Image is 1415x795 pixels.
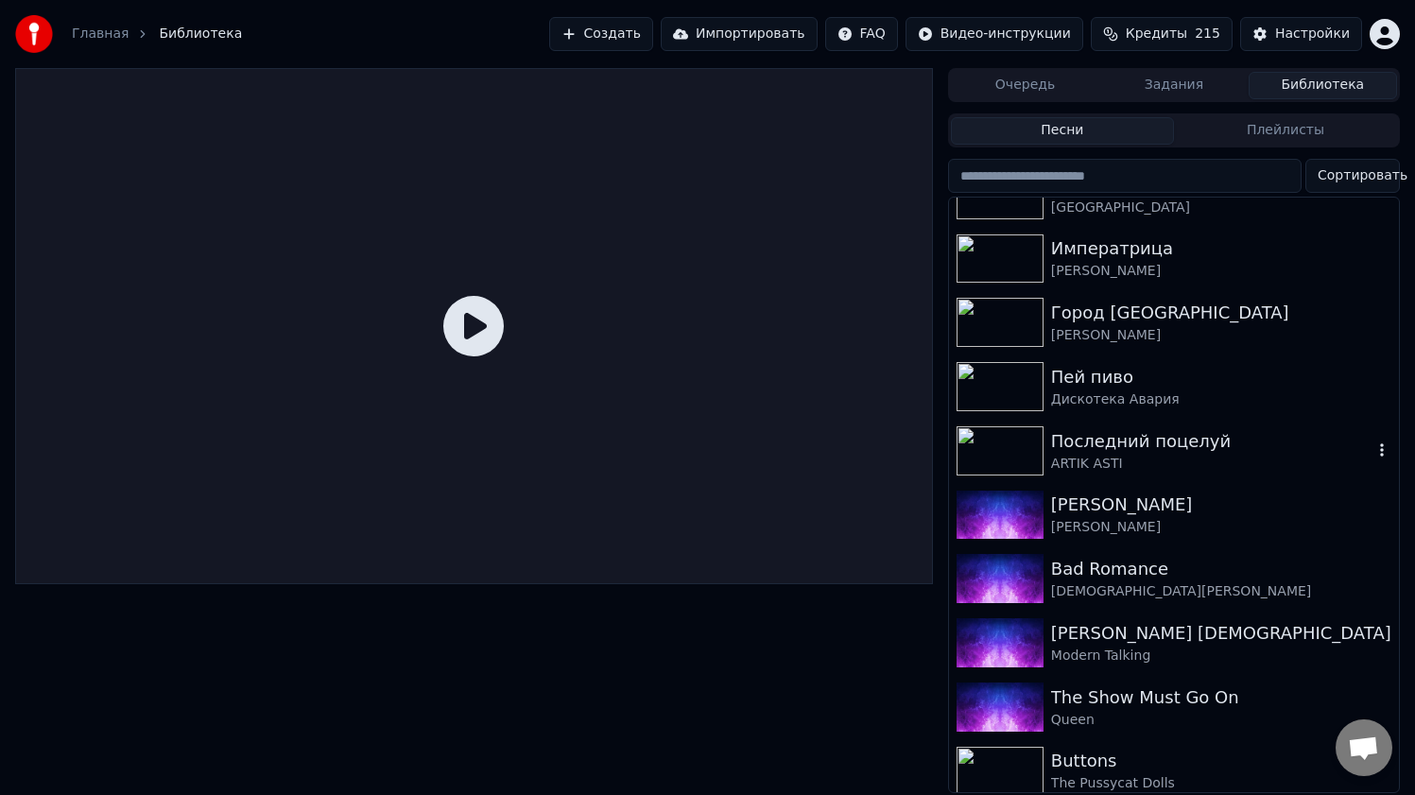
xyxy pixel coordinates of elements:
div: ARTIK ASTI [1051,455,1372,474]
button: FAQ [825,17,898,51]
div: The Pussycat Dolls [1051,774,1391,793]
div: [PERSON_NAME] [1051,492,1391,518]
button: Задания [1099,72,1248,99]
div: [PERSON_NAME] [DEMOGRAPHIC_DATA] [1051,620,1391,647]
button: Создать [549,17,653,51]
span: Библиотека [159,25,242,43]
div: Пей пиво [1051,364,1391,390]
div: Queen [1051,711,1391,730]
button: Плейлисты [1174,117,1397,145]
div: Открытый чат [1336,719,1392,776]
div: [GEOGRAPHIC_DATA] [1051,199,1391,217]
span: Сортировать [1318,166,1407,185]
div: Город [GEOGRAPHIC_DATA] [1051,300,1391,326]
button: Видео-инструкции [906,17,1083,51]
button: Очередь [951,72,1099,99]
div: Дискотека Авария [1051,390,1391,409]
a: Главная [72,25,129,43]
span: 215 [1195,25,1220,43]
div: Императрица [1051,235,1391,262]
div: [PERSON_NAME] [1051,326,1391,345]
img: youka [15,15,53,53]
button: Кредиты215 [1091,17,1233,51]
button: Импортировать [661,17,818,51]
div: Buttons [1051,748,1391,774]
div: Настройки [1275,25,1350,43]
div: Последний поцелуй [1051,428,1372,455]
button: Настройки [1240,17,1362,51]
nav: breadcrumb [72,25,242,43]
div: Modern Talking [1051,647,1391,665]
button: Библиотека [1249,72,1397,99]
div: Bad Romance [1051,556,1391,582]
div: [DEMOGRAPHIC_DATA][PERSON_NAME] [1051,582,1391,601]
div: The Show Must Go On [1051,684,1391,711]
div: [PERSON_NAME] [1051,518,1391,537]
span: Кредиты [1126,25,1187,43]
button: Песни [951,117,1174,145]
div: [PERSON_NAME] [1051,262,1391,281]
